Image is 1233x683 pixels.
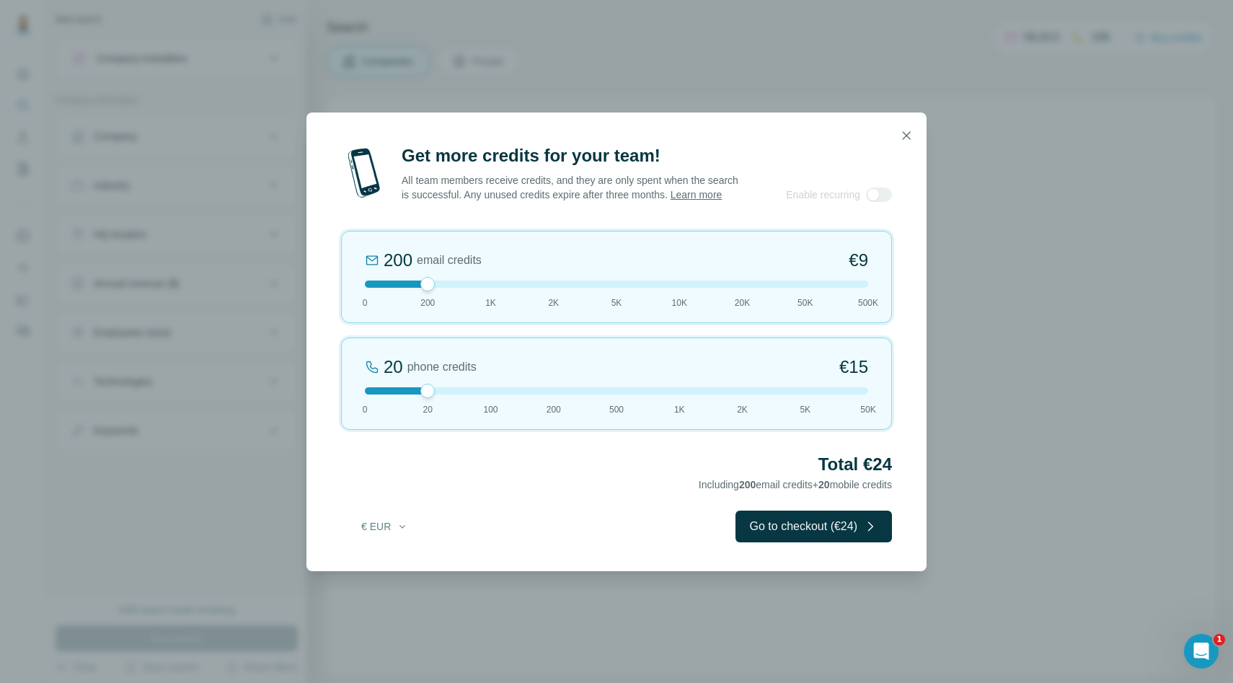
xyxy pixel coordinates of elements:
[423,403,433,416] span: 20
[735,296,750,309] span: 20K
[363,403,368,416] span: 0
[483,403,498,416] span: 100
[351,514,418,539] button: € EUR
[402,173,740,202] p: All team members receive credits, and they are only spent when the search is successful. Any unus...
[797,296,813,309] span: 50K
[341,144,387,202] img: mobile-phone
[1184,634,1219,669] iframe: Intercom live chat
[818,479,830,490] span: 20
[1214,634,1225,645] span: 1
[417,252,482,269] span: email credits
[849,249,868,272] span: €9
[384,249,412,272] div: 200
[671,189,722,201] a: Learn more
[674,403,685,416] span: 1K
[547,403,561,416] span: 200
[737,403,748,416] span: 2K
[485,296,496,309] span: 1K
[739,479,756,490] span: 200
[672,296,687,309] span: 10K
[363,296,368,309] span: 0
[858,296,878,309] span: 500K
[341,453,892,476] h2: Total €24
[407,358,477,376] span: phone credits
[800,403,810,416] span: 5K
[548,296,559,309] span: 2K
[609,403,624,416] span: 500
[860,403,875,416] span: 50K
[420,296,435,309] span: 200
[611,296,622,309] span: 5K
[786,188,860,202] span: Enable recurring
[384,356,403,379] div: 20
[735,511,892,542] button: Go to checkout (€24)
[699,479,892,490] span: Including email credits + mobile credits
[839,356,868,379] span: €15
